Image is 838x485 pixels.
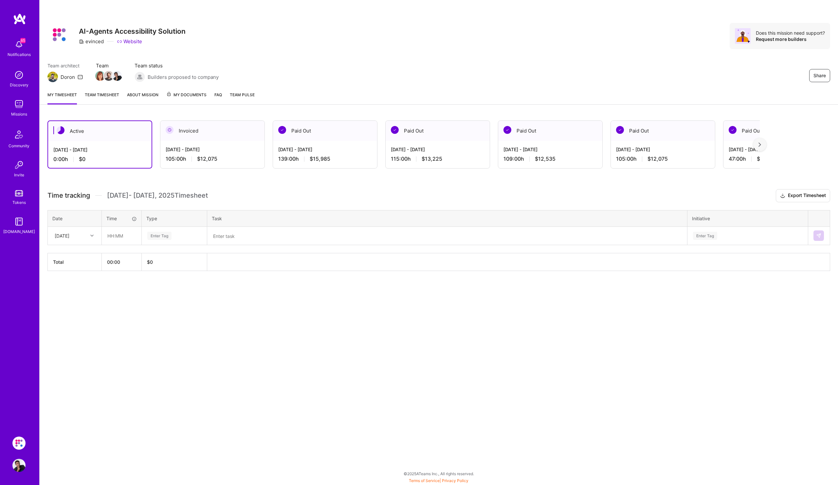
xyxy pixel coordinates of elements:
[278,146,372,153] div: [DATE] - [DATE]
[409,478,468,483] span: |
[85,91,119,104] a: Team timesheet
[104,70,113,81] a: Team Member Avatar
[47,91,77,104] a: My timesheet
[776,189,830,202] button: Export Timesheet
[616,146,710,153] div: [DATE] - [DATE]
[12,215,26,228] img: guide book
[616,155,710,162] div: 105:00 h
[135,62,219,69] span: Team status
[39,465,838,482] div: © 2025 ATeams Inc., All rights reserved.
[12,98,26,111] img: teamwork
[207,210,687,226] th: Task
[96,62,121,69] span: Team
[12,437,26,450] img: Evinced: AI-Agents Accessibility Solution
[758,142,761,147] img: right
[503,146,597,153] div: [DATE] - [DATE]
[422,155,442,162] span: $13,225
[117,38,142,45] a: Website
[780,192,785,199] i: icon Download
[79,38,104,45] div: evinced
[102,253,142,271] th: 00:00
[230,91,255,104] a: Team Pulse
[8,51,31,58] div: Notifications
[78,74,83,80] i: icon Mail
[809,69,830,82] button: Share
[278,155,372,162] div: 139:00 h
[11,437,27,450] a: Evinced: AI-Agents Accessibility Solution
[95,71,105,81] img: Team Member Avatar
[90,234,94,237] i: icon Chevron
[53,156,146,163] div: 0:00 h
[104,71,114,81] img: Team Member Avatar
[729,146,822,153] div: [DATE] - [DATE]
[386,121,490,141] div: Paid Out
[11,111,27,117] div: Missions
[442,478,468,483] a: Privacy Policy
[79,27,186,35] h3: AI-Agents Accessibility Solution
[61,74,75,81] div: Doron
[148,74,219,81] span: Builders proposed to company
[503,155,597,162] div: 109:00 h
[12,38,26,51] img: bell
[166,91,207,99] span: My Documents
[102,227,141,244] input: HH:MM
[278,126,286,134] img: Paid Out
[55,232,69,239] div: [DATE]
[498,121,602,141] div: Paid Out
[127,91,158,104] a: About Mission
[723,121,828,141] div: Paid Out
[47,23,71,46] img: Company Logo
[166,155,259,162] div: 105:00 h
[9,142,29,149] div: Community
[12,68,26,81] img: discovery
[79,156,85,163] span: $0
[692,215,803,222] div: Initiative
[11,127,27,142] img: Community
[310,155,330,162] span: $15,985
[273,121,377,141] div: Paid Out
[816,233,821,238] img: Submit
[729,126,737,134] img: Paid Out
[230,92,255,97] span: Team Pulse
[48,121,152,141] div: Active
[166,146,259,153] div: [DATE] - [DATE]
[14,171,24,178] div: Invite
[616,126,624,134] img: Paid Out
[535,155,556,162] span: $12,535
[693,231,717,241] div: Enter Tag
[106,215,137,222] div: Time
[48,253,102,271] th: Total
[757,155,775,162] span: $5,405
[112,71,122,81] img: Team Member Avatar
[135,72,145,82] img: Builders proposed to company
[96,70,104,81] a: Team Member Avatar
[197,155,217,162] span: $12,075
[47,62,83,69] span: Team architect
[142,210,207,226] th: Type
[409,478,440,483] a: Terms of Service
[12,459,26,472] img: User Avatar
[53,146,146,153] div: [DATE] - [DATE]
[147,231,172,241] div: Enter Tag
[47,72,58,82] img: Team Architect
[113,70,121,81] a: Team Member Avatar
[166,91,207,104] a: My Documents
[391,155,484,162] div: 115:00 h
[11,459,27,472] a: User Avatar
[79,39,84,44] i: icon CompanyGray
[13,13,26,25] img: logo
[756,30,825,36] div: Does this mission need support?
[160,121,264,141] div: Invoiced
[391,146,484,153] div: [DATE] - [DATE]
[756,36,825,42] div: Request more builders
[611,121,715,141] div: Paid Out
[10,81,28,88] div: Discovery
[47,191,90,200] span: Time tracking
[813,72,826,79] span: Share
[3,228,35,235] div: [DOMAIN_NAME]
[735,28,751,44] img: Avatar
[147,259,153,265] span: $ 0
[166,126,173,134] img: Invoiced
[107,191,208,200] span: [DATE] - [DATE] , 2025 Timesheet
[729,155,822,162] div: 47:00 h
